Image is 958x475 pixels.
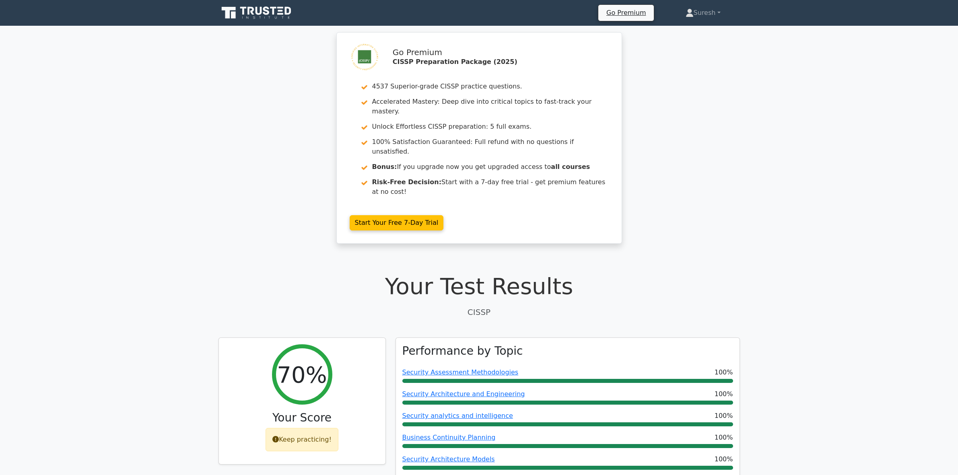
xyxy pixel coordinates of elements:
[402,434,496,441] a: Business Continuity Planning
[715,454,733,464] span: 100%
[225,411,379,425] h3: Your Score
[715,411,733,421] span: 100%
[402,390,525,398] a: Security Architecture and Engineering
[715,368,733,377] span: 100%
[402,344,523,358] h3: Performance by Topic
[218,306,740,318] p: CISSP
[402,368,519,376] a: Security Assessment Methodologies
[402,455,495,463] a: Security Architecture Models
[350,215,444,230] a: Start Your Free 7-Day Trial
[218,273,740,300] h1: Your Test Results
[266,428,338,451] div: Keep practicing!
[402,412,513,419] a: Security analytics and intelligence
[666,5,740,21] a: Suresh
[602,7,651,18] a: Go Premium
[277,361,327,388] h2: 70%
[715,433,733,442] span: 100%
[715,389,733,399] span: 100%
